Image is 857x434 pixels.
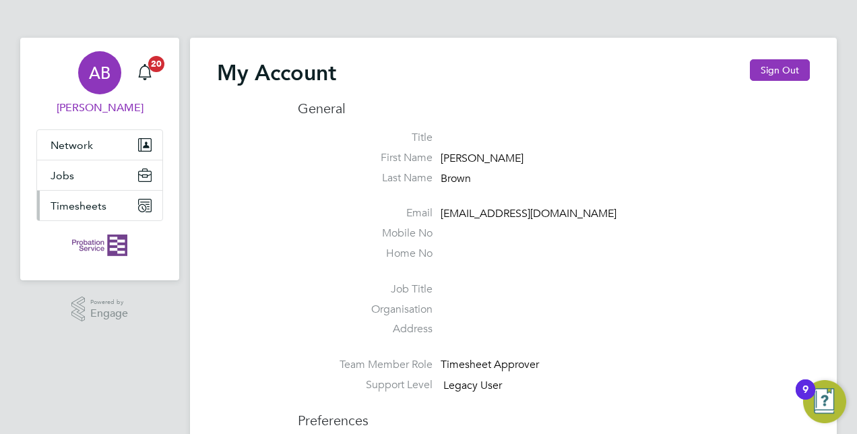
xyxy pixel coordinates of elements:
[71,297,129,322] a: Powered byEngage
[298,398,810,429] h3: Preferences
[441,358,569,372] div: Timesheet Approver
[37,130,162,160] button: Network
[298,151,433,165] label: First Name
[90,308,128,319] span: Engage
[298,303,433,317] label: Organisation
[441,152,523,165] span: [PERSON_NAME]
[298,226,433,241] label: Mobile No
[441,172,471,185] span: Brown
[148,56,164,72] span: 20
[750,59,810,81] button: Sign Out
[298,282,433,297] label: Job Title
[36,235,163,256] a: Go to home page
[803,380,846,423] button: Open Resource Center, 9 new notifications
[298,378,433,392] label: Support Level
[37,191,162,220] button: Timesheets
[72,235,127,256] img: probationservice-logo-retina.png
[51,199,106,212] span: Timesheets
[802,390,808,407] div: 9
[20,38,179,280] nav: Main navigation
[36,51,163,116] a: AB[PERSON_NAME]
[443,379,502,392] span: Legacy User
[89,64,110,82] span: AB
[131,51,158,94] a: 20
[298,131,433,145] label: Title
[298,206,433,220] label: Email
[298,322,433,336] label: Address
[217,59,336,86] h2: My Account
[298,100,810,117] h3: General
[298,247,433,261] label: Home No
[51,169,74,182] span: Jobs
[298,171,433,185] label: Last Name
[37,160,162,190] button: Jobs
[441,208,616,221] span: [EMAIL_ADDRESS][DOMAIN_NAME]
[51,139,93,152] span: Network
[36,100,163,116] span: Alastair Brown
[298,358,433,372] label: Team Member Role
[90,297,128,308] span: Powered by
